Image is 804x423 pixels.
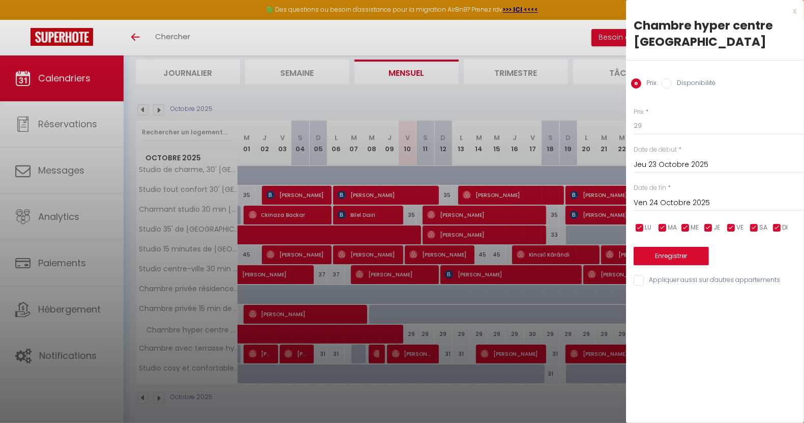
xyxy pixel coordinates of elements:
span: VE [736,223,743,233]
label: Disponibilité [672,78,716,90]
span: DI [782,223,788,233]
label: Date de fin [634,183,666,193]
div: x [626,5,796,17]
button: Enregistrer [634,247,709,265]
span: LU [645,223,651,233]
span: ME [691,223,699,233]
span: SA [759,223,767,233]
label: Date de début [634,145,677,155]
div: Chambre hyper centre [GEOGRAPHIC_DATA] [634,17,796,50]
span: MA [668,223,677,233]
span: JE [713,223,720,233]
label: Prix [641,78,657,90]
label: Prix [634,107,644,117]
